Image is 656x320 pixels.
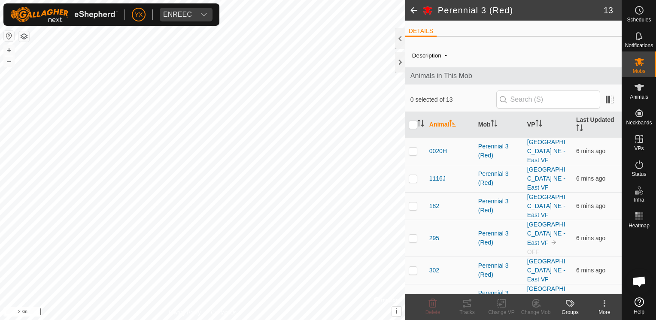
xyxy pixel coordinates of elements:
[626,120,652,125] span: Neckbands
[527,258,565,283] a: [GEOGRAPHIC_DATA] NE - East VF
[576,148,605,154] span: 23 Sept 2025, 11:31 am
[550,239,557,246] img: to
[478,142,520,160] div: Perennial 3 (Red)
[405,27,437,37] li: DETAILS
[587,308,622,316] div: More
[412,52,441,59] label: Description
[429,293,439,302] span: 336
[478,169,520,187] div: Perennial 3 (Red)
[524,112,573,138] th: VP
[478,289,520,307] div: Perennial 3 (Red)
[10,7,118,22] img: Gallagher Logo
[429,147,447,156] span: 0020H
[576,294,605,301] span: 23 Sept 2025, 11:31 am
[576,235,605,242] span: 23 Sept 2025, 11:31 am
[425,309,440,315] span: Delete
[195,8,213,21] div: dropdown trigger
[163,11,192,18] div: ENREEC
[527,193,565,218] a: [GEOGRAPHIC_DATA] NE - East VF
[634,197,644,202] span: Infra
[211,309,237,317] a: Contact Us
[519,308,553,316] div: Change Mob
[4,45,14,55] button: +
[160,8,195,21] span: ENREEC
[429,174,446,183] span: 1116J
[484,308,519,316] div: Change VP
[576,202,605,209] span: 23 Sept 2025, 11:31 am
[4,31,14,41] button: Reset Map
[527,248,539,255] span: OFF
[478,229,520,247] div: Perennial 3 (Red)
[527,139,565,163] a: [GEOGRAPHIC_DATA] NE - East VF
[576,126,583,133] p-sorticon: Activate to sort
[622,294,656,318] a: Help
[441,48,450,62] span: -
[429,234,439,243] span: 295
[573,112,622,138] th: Last Updated
[604,4,613,17] span: 13
[426,112,475,138] th: Animal
[630,94,648,100] span: Animals
[392,307,401,316] button: i
[478,197,520,215] div: Perennial 3 (Red)
[417,121,424,128] p-sorticon: Activate to sort
[629,223,650,228] span: Heatmap
[438,5,604,15] h2: Perennial 3 (Red)
[475,112,524,138] th: Mob
[19,31,29,42] button: Map Layers
[576,267,605,274] span: 23 Sept 2025, 11:31 am
[553,308,587,316] div: Groups
[535,121,542,128] p-sorticon: Activate to sort
[478,261,520,279] div: Perennial 3 (Red)
[633,69,645,74] span: Mobs
[626,269,652,294] div: Open chat
[169,309,201,317] a: Privacy Policy
[429,266,439,275] span: 302
[496,91,600,109] input: Search (S)
[410,95,496,104] span: 0 selected of 13
[429,202,439,211] span: 182
[4,56,14,66] button: –
[632,172,646,177] span: Status
[634,309,644,314] span: Help
[135,10,143,19] span: YX
[627,17,651,22] span: Schedules
[449,121,456,128] p-sorticon: Activate to sort
[527,221,565,246] a: [GEOGRAPHIC_DATA] NE - East VF
[450,308,484,316] div: Tracks
[527,285,565,310] a: [GEOGRAPHIC_DATA] NE - East VF
[576,175,605,182] span: 23 Sept 2025, 11:31 am
[527,166,565,191] a: [GEOGRAPHIC_DATA] NE - East VF
[396,308,398,315] span: i
[625,43,653,48] span: Notifications
[410,71,617,81] span: Animals in This Mob
[491,121,498,128] p-sorticon: Activate to sort
[634,146,644,151] span: VPs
